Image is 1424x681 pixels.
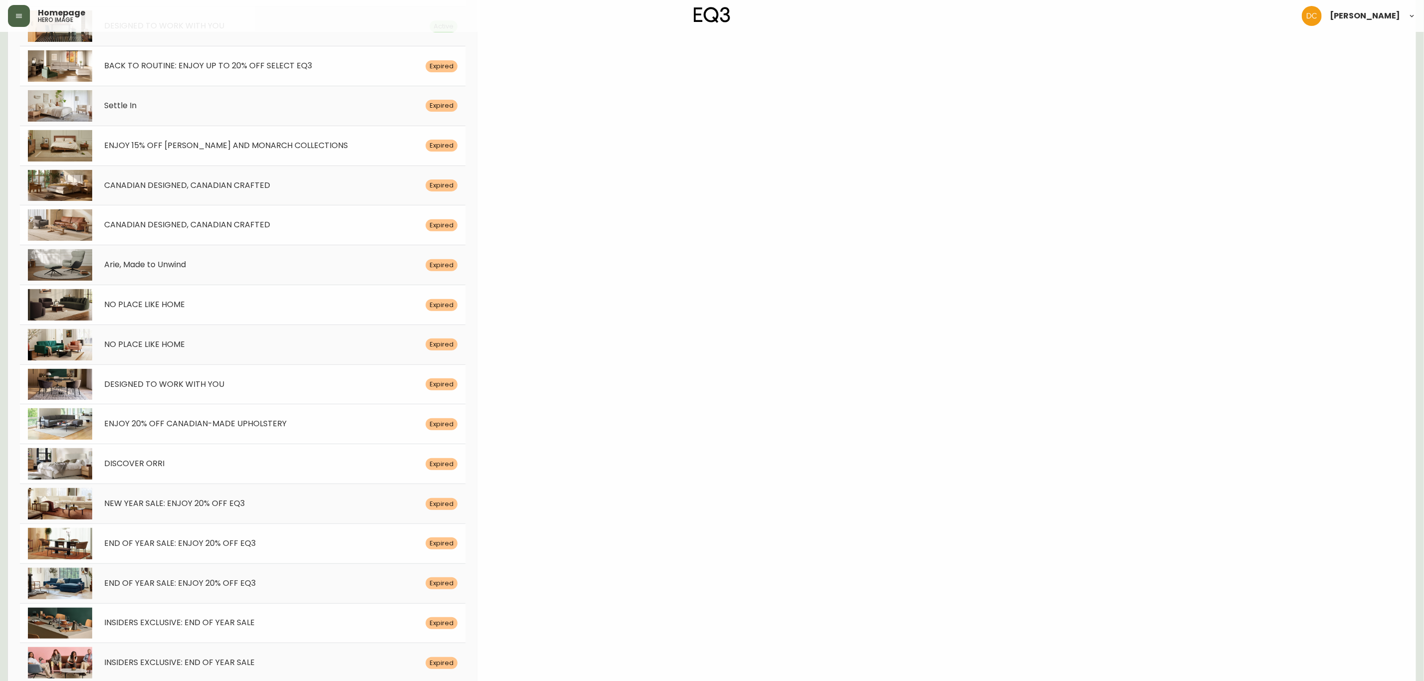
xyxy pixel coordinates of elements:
[20,205,466,245] div: CANADIAN DESIGNED, CANADIAN CRAFTEDExpired
[20,86,466,126] div: Settle InExpired
[28,647,92,679] img: 2024-insider-campaign_COMPRESSED.jpg
[28,329,92,360] img: green-sofa-and-pink-chair-sit-in-a-living-room_COMPRESSED.jpg
[426,261,458,270] span: Expired
[104,179,270,191] span: CANADIAN DESIGNED, CANADIAN CRAFTED
[20,285,466,325] div: NO PLACE LIKE HOMEExpired
[20,563,466,603] div: END OF YEAR SALE: ENJOY 20% OFF EQ3Expired
[104,60,312,71] span: BACK TO ROUTINE: ENJOY UP TO 20% OFF SELECT EQ3
[426,579,458,588] span: Expired
[38,17,73,23] h5: hero image
[104,100,137,111] span: Settle In
[104,140,348,151] span: ENJOY 15% OFF [PERSON_NAME] AND MONARCH COLLECTIONS
[20,46,466,86] div: BACK TO ROUTINE: ENJOY UP TO 20% OFF SELECT EQ3Expired
[20,126,466,166] div: ENJOY 15% OFF [PERSON_NAME] AND MONARCH COLLECTIONSExpired
[426,301,458,310] span: Expired
[426,659,458,668] span: Expired
[104,259,186,270] span: Arie, Made to Unwind
[28,209,92,241] img: oskar-leather-sofa-living_COMPRESSED.jpg
[426,420,458,429] span: Expired
[28,90,92,122] img: COMPRESSED.jpg
[1330,12,1400,20] span: [PERSON_NAME]
[426,619,458,628] span: Expired
[426,539,458,548] span: Expired
[426,181,458,190] span: Expired
[104,657,255,668] span: INSIDERS EXCLUSIVE: END OF YEAR SALE
[28,488,92,519] img: eq3-white-fabric-everyday-sectional_COMPRESSED.jpg
[426,221,458,230] span: Expired
[20,364,466,404] div: DESIGNED TO WORK WITH YOUExpired
[104,378,224,390] span: DESIGNED TO WORK WITH YOU
[28,608,92,639] img: 2024-eq3-holiday-tableware_COMPRESSED.jpg
[28,50,92,82] img: eq3-quick-ship-sectional_COMPRESSED.jpg
[104,577,256,589] span: END OF YEAR SALE: ENJOY 20% OFF EQ3
[104,299,185,310] span: NO PLACE LIKE HOME
[20,325,466,364] div: NO PLACE LIKE HOMEExpired
[28,568,92,599] img: eq3-cello-blue-fabric-sectional-sofa_COMPRESSED.jpg
[38,9,85,17] span: Homepage
[28,369,92,400] img: novah-black-office-desk-hero_COMPRESSED.jpg
[28,528,92,559] img: eq3-arc-large-dining-table-summer23_COMPRESSED.jpg
[104,219,270,230] span: CANADIAN DESIGNED, CANADIAN CRAFTED
[104,339,185,350] span: NO PLACE LIKE HOME
[104,498,245,509] span: NEW YEAR SALE: ENJOY 20% OFF EQ3
[20,603,466,643] div: INSIDERS EXCLUSIVE: END OF YEAR SALEExpired
[28,408,92,440] img: eq3-oskar-grey-sectional-sofa_COMPRESSED.jpg
[426,380,458,389] span: Expired
[104,537,256,549] span: END OF YEAR SALE: ENJOY 20% OFF EQ3
[28,249,92,281] img: eq3-arie-chair-ottoman-fathers-day_COMPRESSED.jpg
[20,404,466,444] div: ENJOY 20% OFF CANADIAN-MADE UPHOLSTERYExpired
[28,170,92,201] img: nara-2025-eq3-bed_COMPRESSED.jpg
[104,418,287,429] span: ENJOY 20% OFF CANADIAN-MADE UPHOLSTERY
[28,130,92,162] img: eq3-marcel-walnut-bundle_COMPRESSED.jpg
[20,444,466,484] div: DISCOVER ORRIExpired
[426,141,458,150] span: Expired
[20,245,466,285] div: Arie, Made to UnwindExpired
[426,101,458,110] span: Expired
[20,523,466,563] div: END OF YEAR SALE: ENJOY 20% OFF EQ3Expired
[20,484,466,523] div: NEW YEAR SALE: ENJOY 20% OFF EQ3Expired
[426,460,458,469] span: Expired
[104,617,255,628] span: INSIDERS EXCLUSIVE: END OF YEAR SALE
[426,340,458,349] span: Expired
[104,458,164,469] span: DISCOVER ORRI
[426,500,458,509] span: Expired
[28,289,92,321] img: softform-sofa-lifestyle-2025_COMPRESSED.jpg
[20,166,466,205] div: CANADIAN DESIGNED, CANADIAN CRAFTEDExpired
[694,7,731,23] img: logo
[426,62,458,71] span: Expired
[28,448,92,480] img: eq3-organic-shape-orri-bed_COMPRESSED.jpg
[1302,6,1322,26] img: 7eb451d6983258353faa3212700b340b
